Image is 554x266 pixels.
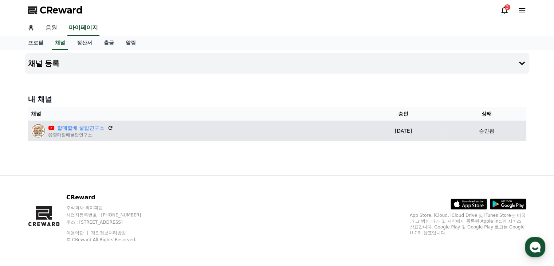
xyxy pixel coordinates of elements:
[57,124,105,132] a: 할매할배 꿀팁연구소
[28,107,360,121] th: 채널
[66,219,155,225] p: 주소 : [STREET_ADDRESS]
[28,4,83,16] a: CReward
[500,6,509,15] a: 3
[40,20,63,36] a: 음원
[22,20,40,36] a: 홈
[67,20,99,36] a: 마이페이지
[22,36,49,50] a: 프로필
[60,217,82,223] span: Messages
[94,206,140,224] a: Settings
[120,36,142,50] a: 알림
[71,36,98,50] a: 정산서
[48,206,94,224] a: Messages
[66,230,89,235] a: 이용약관
[360,107,447,121] th: 승인
[66,205,155,211] p: 주식회사 와이피랩
[25,53,529,74] button: 채널 등록
[48,132,113,138] p: @할매할배꿀팁연구소
[66,237,155,243] p: © CReward All Rights Reserved.
[28,59,60,67] h4: 채널 등록
[66,212,155,218] p: 사업자등록번호 : [PHONE_NUMBER]
[363,127,444,135] p: [DATE]
[19,216,31,222] span: Home
[410,212,526,236] p: App Store, iCloud, iCloud Drive 및 iTunes Store는 미국과 그 밖의 나라 및 지역에서 등록된 Apple Inc.의 서비스 상표입니다. Goo...
[28,94,526,104] h4: 내 채널
[108,216,126,222] span: Settings
[66,193,155,202] p: CReward
[40,4,83,16] span: CReward
[31,124,46,138] img: 할매할배 꿀팁연구소
[91,230,126,235] a: 개인정보처리방침
[2,206,48,224] a: Home
[479,127,494,135] p: 승인됨
[98,36,120,50] a: 출금
[52,36,68,50] a: 채널
[447,107,526,121] th: 상태
[504,4,510,10] div: 3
